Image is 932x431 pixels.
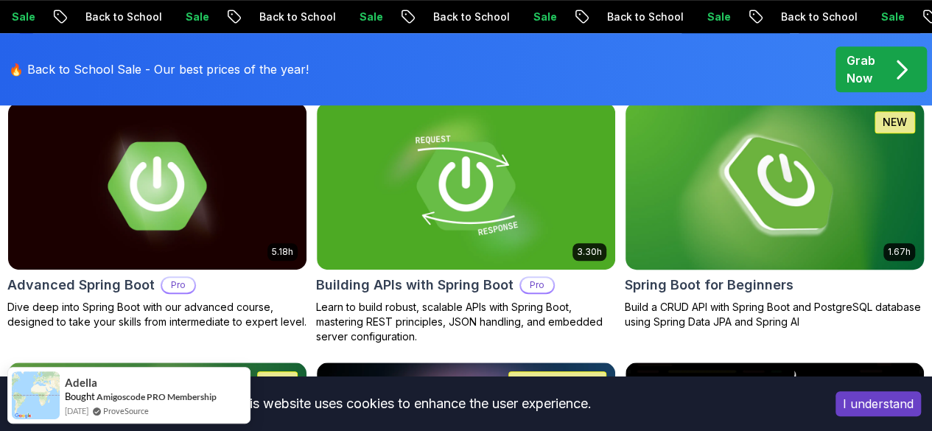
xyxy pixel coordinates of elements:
span: Adella [65,376,97,389]
h2: Advanced Spring Boot [7,275,155,295]
p: Back to School [245,10,345,24]
p: Back to School [766,10,866,24]
p: JUST RELEASED [516,375,598,390]
img: Spring Boot for Beginners card [618,98,931,273]
p: Back to School [418,10,519,24]
p: NEW [883,115,907,130]
p: Pro [162,278,195,292]
p: Sale [866,10,914,24]
p: Sale [519,10,566,24]
img: provesource social proof notification image [12,371,60,419]
p: Sale [171,10,218,24]
a: Amigoscode PRO Membership [97,391,217,402]
p: Back to School [71,10,171,24]
p: NEW [265,375,290,390]
p: Build a CRUD API with Spring Boot and PostgreSQL database using Spring Data JPA and Spring AI [625,300,925,329]
img: Building APIs with Spring Boot card [317,102,615,270]
a: Advanced Spring Boot card5.18hAdvanced Spring BootProDive deep into Spring Boot with our advanced... [7,102,307,329]
p: Sale [345,10,392,24]
span: [DATE] [65,404,88,417]
h2: Building APIs with Spring Boot [316,275,514,295]
button: Accept cookies [835,391,921,416]
p: 1.67h [888,246,911,258]
span: Bought [65,390,95,402]
p: 🔥 Back to School Sale - Our best prices of the year! [9,60,309,78]
p: Dive deep into Spring Boot with our advanced course, designed to take your skills from intermedia... [7,300,307,329]
a: ProveSource [103,404,149,417]
a: Building APIs with Spring Boot card3.30hBuilding APIs with Spring BootProLearn to build robust, s... [316,102,616,344]
p: 5.18h [272,246,293,258]
img: Advanced Spring Boot card [8,102,306,270]
p: Back to School [592,10,693,24]
p: Pro [521,278,553,292]
a: Spring Boot for Beginners card1.67hNEWSpring Boot for BeginnersBuild a CRUD API with Spring Boot ... [625,102,925,329]
p: 3.30h [577,246,602,258]
div: This website uses cookies to enhance the user experience. [11,388,813,420]
h2: Spring Boot for Beginners [625,275,793,295]
p: Grab Now [847,52,875,87]
p: Sale [693,10,740,24]
p: Learn to build robust, scalable APIs with Spring Boot, mastering REST principles, JSON handling, ... [316,300,616,344]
